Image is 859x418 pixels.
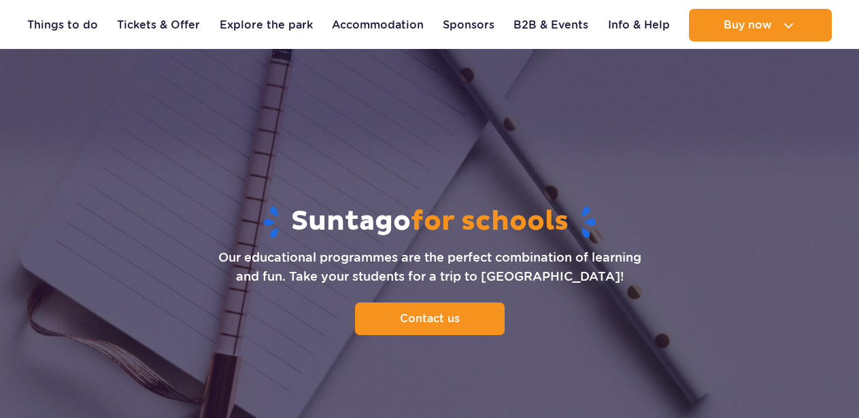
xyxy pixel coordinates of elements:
[10,205,849,240] h1: Suntago
[724,19,772,31] span: Buy now
[689,9,832,41] button: Buy now
[218,248,641,286] p: Our educational programmes are the perfect combination of learning and fun. Take your students fo...
[355,302,505,335] a: Contact us
[332,9,424,41] a: Accommodation
[443,9,494,41] a: Sponsors
[608,9,670,41] a: Info & Help
[117,9,200,41] a: Tickets & Offer
[400,312,460,325] span: Contact us
[220,9,313,41] a: Explore the park
[411,205,569,239] span: for schools
[513,9,588,41] a: B2B & Events
[27,9,98,41] a: Things to do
